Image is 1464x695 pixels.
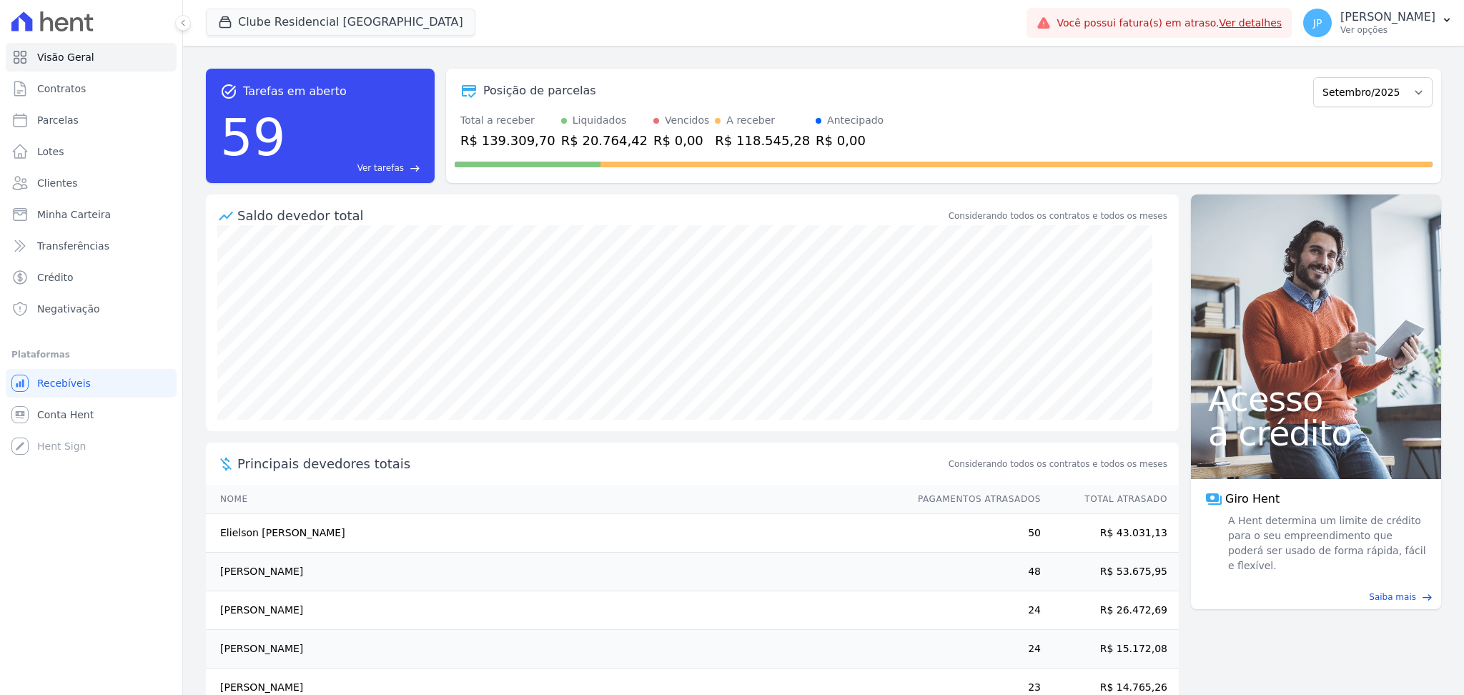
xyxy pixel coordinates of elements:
a: Recebíveis [6,369,177,398]
div: R$ 0,00 [653,131,709,150]
th: Nome [206,485,904,514]
span: east [1422,592,1433,603]
a: Crédito [6,263,177,292]
th: Pagamentos Atrasados [904,485,1042,514]
span: a crédito [1208,416,1424,450]
p: Ver opções [1340,24,1435,36]
td: [PERSON_NAME] [206,553,904,591]
div: Liquidados [573,113,627,128]
span: Recebíveis [37,376,91,390]
td: R$ 26.472,69 [1042,591,1179,630]
span: JP [1313,18,1322,28]
a: Contratos [6,74,177,103]
a: Saiba mais east [1200,591,1433,603]
td: R$ 43.031,13 [1042,514,1179,553]
td: 24 [904,591,1042,630]
a: Ver detalhes [1220,17,1282,29]
div: Posição de parcelas [483,82,596,99]
div: R$ 139.309,70 [460,131,555,150]
a: Clientes [6,169,177,197]
div: R$ 20.764,42 [561,131,648,150]
td: [PERSON_NAME] [206,591,904,630]
td: 48 [904,553,1042,591]
span: Clientes [37,176,77,190]
a: Ver tarefas east [292,162,420,174]
span: Parcelas [37,113,79,127]
span: Conta Hent [37,408,94,422]
div: Considerando todos os contratos e todos os meses [949,210,1167,222]
span: east [410,163,420,174]
a: Lotes [6,137,177,166]
p: [PERSON_NAME] [1340,10,1435,24]
button: Clube Residencial [GEOGRAPHIC_DATA] [206,9,475,36]
div: 59 [220,100,286,174]
td: R$ 53.675,95 [1042,553,1179,591]
span: Acesso [1208,382,1424,416]
a: Conta Hent [6,400,177,429]
td: [PERSON_NAME] [206,630,904,669]
span: Principais devedores totais [237,454,946,473]
td: 24 [904,630,1042,669]
button: JP [PERSON_NAME] Ver opções [1292,3,1464,43]
div: A receber [726,113,775,128]
span: Saiba mais [1369,591,1416,603]
span: Contratos [37,82,86,96]
div: Vencidos [665,113,709,128]
span: Ver tarefas [357,162,404,174]
td: 50 [904,514,1042,553]
a: Parcelas [6,106,177,134]
div: R$ 118.545,28 [715,131,810,150]
span: Minha Carteira [37,207,111,222]
span: Visão Geral [37,50,94,64]
span: Negativação [37,302,100,316]
span: Giro Hent [1225,491,1280,508]
div: R$ 0,00 [816,131,884,150]
span: Lotes [37,144,64,159]
span: Tarefas em aberto [243,83,347,100]
span: A Hent determina um limite de crédito para o seu empreendimento que poderá ser usado de forma ráp... [1225,513,1427,573]
th: Total Atrasado [1042,485,1179,514]
a: Minha Carteira [6,200,177,229]
div: Plataformas [11,346,171,363]
span: Crédito [37,270,74,285]
div: Saldo devedor total [237,206,946,225]
a: Visão Geral [6,43,177,72]
td: R$ 15.172,08 [1042,630,1179,669]
span: Transferências [37,239,109,253]
a: Negativação [6,295,177,323]
div: Antecipado [827,113,884,128]
span: Você possui fatura(s) em atraso. [1057,16,1282,31]
div: Total a receber [460,113,555,128]
span: Considerando todos os contratos e todos os meses [949,458,1167,470]
span: task_alt [220,83,237,100]
td: Elielson [PERSON_NAME] [206,514,904,553]
a: Transferências [6,232,177,260]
